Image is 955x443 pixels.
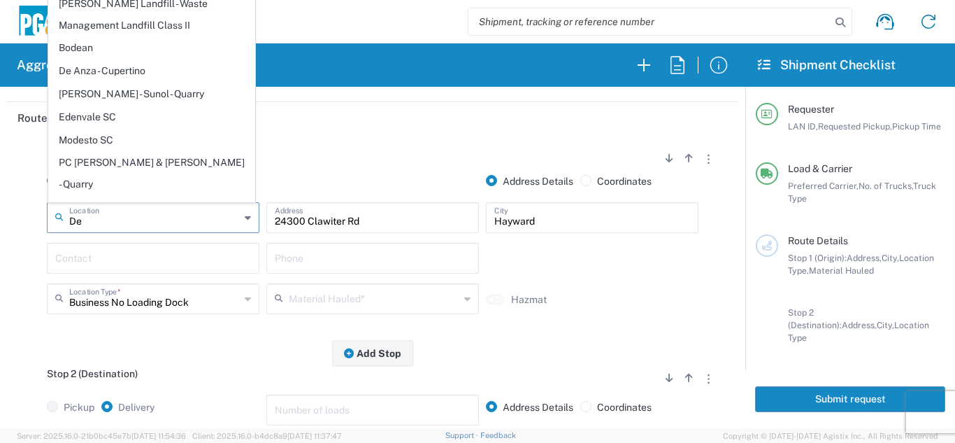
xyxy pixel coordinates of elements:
[480,431,516,440] a: Feedback
[287,432,342,440] span: [DATE] 11:37:47
[882,253,899,263] span: City,
[788,307,842,330] span: Stop 2 (Destination):
[788,235,848,246] span: Route Details
[758,57,896,73] h2: Shipment Checklist
[486,401,573,414] label: Address Details
[818,121,892,132] span: Requested Pickup,
[131,432,186,440] span: [DATE] 11:54:36
[17,111,86,125] h2: Route Details
[877,320,894,330] span: City,
[17,57,243,73] h2: Aggregate & Spoils Shipment Request
[17,6,73,38] img: pge
[445,431,480,440] a: Support
[809,265,874,276] span: Material Hauled
[755,386,945,412] button: Submit request
[842,320,877,330] span: Address,
[49,152,254,195] span: PC [PERSON_NAME] & [PERSON_NAME] - Quarry
[47,368,138,379] span: Stop 2 (Destination)
[788,104,834,115] span: Requester
[580,401,652,414] label: Coordinates
[580,175,652,188] label: Coordinates
[859,181,913,191] span: No. of Trucks,
[49,83,254,105] span: [PERSON_NAME] - Sunol - Quarry
[47,148,111,160] span: Stop 1 (Origin)
[847,253,882,263] span: Address,
[468,8,831,35] input: Shipment, tracking or reference number
[788,121,818,132] span: LAN ID,
[49,197,254,240] span: Sierra Cascade - [GEOGRAPHIC_DATA] - Quarry
[49,129,254,151] span: Modesto SC
[788,163,852,174] span: Load & Carrier
[788,253,847,263] span: Stop 1 (Origin):
[17,432,186,440] span: Server: 2025.16.0-21b0bc45e7b
[332,340,413,366] button: Add Stop
[723,430,938,442] span: Copyright © [DATE]-[DATE] Agistix Inc., All Rights Reserved
[486,175,573,188] label: Address Details
[892,121,941,132] span: Pickup Time
[192,432,342,440] span: Client: 2025.16.0-b4dc8a9
[49,106,254,128] span: Edenvale SC
[511,293,547,306] label: Hazmat
[788,181,859,191] span: Preferred Carrier,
